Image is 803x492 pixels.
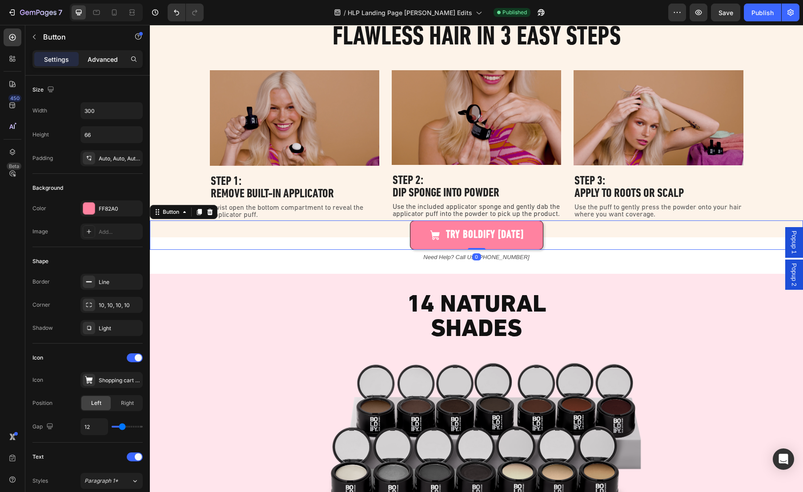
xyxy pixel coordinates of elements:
div: Line [99,278,141,286]
button: Paragraph 1* [80,473,143,489]
span: Save [719,9,733,16]
span: Left [91,399,101,407]
div: Button [11,183,31,191]
p: 7 [58,7,62,18]
div: Icon [32,376,43,384]
div: Icon [32,354,43,362]
div: Width [32,107,47,115]
div: Text [32,453,44,461]
span: 14 NATURAL [257,268,396,293]
div: Padding [32,154,53,162]
div: FF82A0 [99,205,141,213]
input: Auto [81,127,142,143]
button: Publish [744,4,781,21]
span: Paragraph 1* [84,477,118,485]
div: Color [32,204,46,212]
p: Use the included applicator sponge and gently dab the applicator puff into the powder to pick up ... [243,179,410,193]
span: Right [121,399,134,407]
h3: STEP 2: Dip sponge Into Powder [242,149,411,176]
div: Shadow [32,324,53,332]
span: Published [502,8,527,16]
div: Undo/Redo [168,4,204,21]
div: Image [32,228,48,236]
span: / [344,8,346,17]
span: HLP Landing Page [PERSON_NAME] Edits [348,8,472,17]
p: Button [43,32,119,42]
div: Position [32,399,52,407]
div: 450 [8,95,21,102]
div: 10, 10, 10, 10 [99,301,141,309]
div: Size [32,84,56,96]
h3: STEP 3: Apply to roots or scalp [424,149,593,176]
div: Publish [751,8,774,17]
img: Alt Image [60,45,229,140]
div: Add... [99,228,141,236]
i: Need Help? Call Us! [PHONE_NUMBER] [273,229,379,236]
img: Alt Image [242,45,411,140]
input: Auto [81,103,142,119]
button: Save [711,4,740,21]
iframe: Design area [150,25,803,492]
p: Settings [44,55,69,64]
a: TRY BOLDIFY [DATE] [260,196,393,225]
div: Light [99,324,141,332]
strong: TRY BOLDIFY [DATE] [296,204,374,216]
div: Border [32,278,50,286]
div: 0 [322,228,331,236]
div: Styles [32,477,48,485]
p: Advanced [88,55,118,64]
div: Background [32,184,63,192]
div: Shape [32,257,48,265]
span: Popup 2 [640,238,649,261]
div: Beta [7,163,21,170]
strong: Remove built-in applicator [61,163,184,176]
div: Open Intercom Messenger [773,448,794,470]
div: Corner [32,301,50,309]
img: Alt Image [424,45,593,140]
div: Auto, Auto, Auto, Auto [99,155,141,163]
div: Gap [32,421,55,433]
span: Popup 1 [640,206,649,229]
input: Auto [81,419,108,435]
strong: STEP 1: [61,151,92,163]
button: 7 [4,4,66,21]
div: Shopping cart filled [99,376,141,384]
div: Height [32,131,49,139]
